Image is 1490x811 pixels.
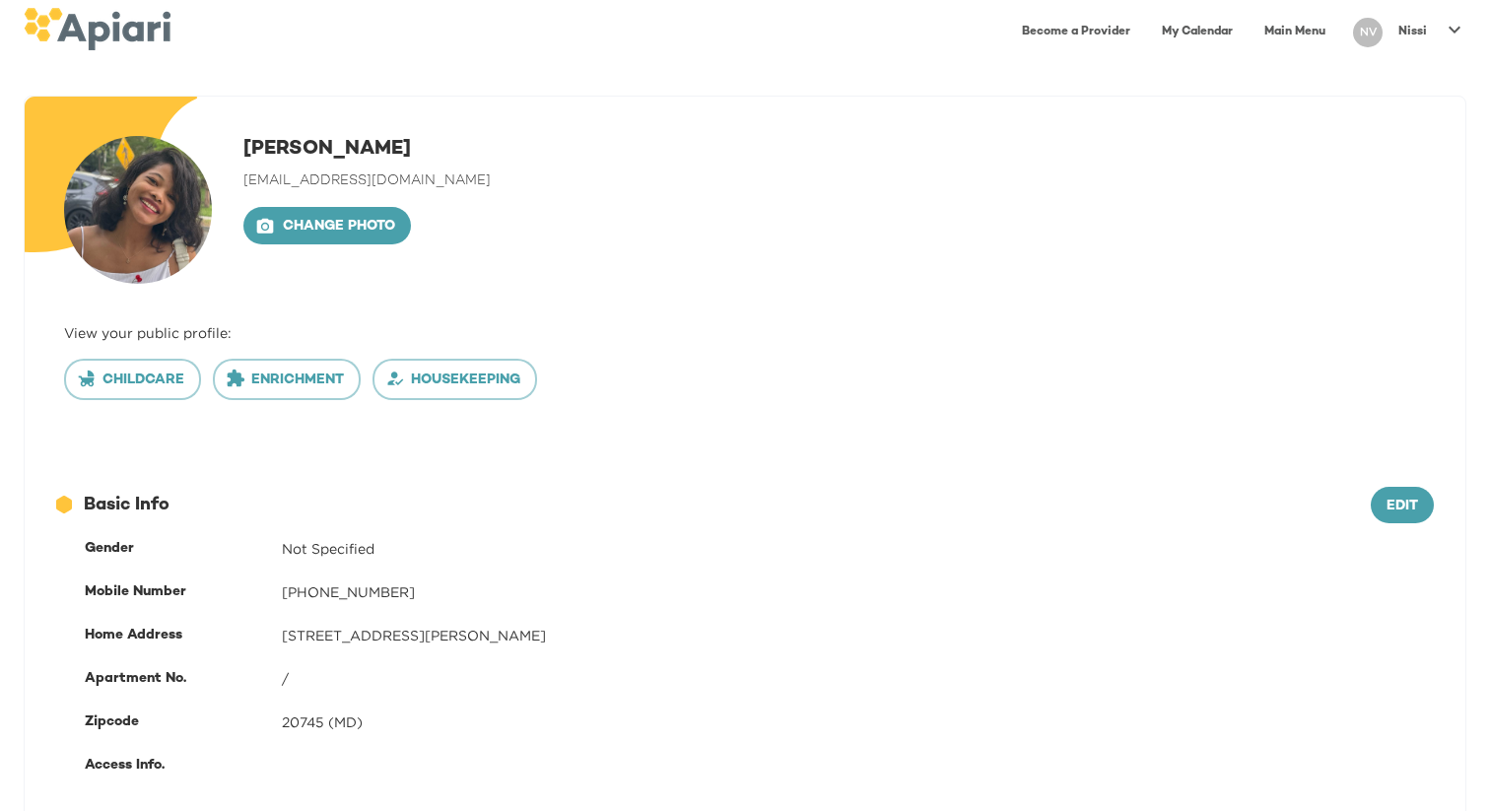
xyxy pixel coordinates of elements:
span: Change photo [259,215,395,239]
a: Housekeeping [372,371,537,385]
div: [PHONE_NUMBER] [282,582,1434,602]
div: Gender [85,539,282,559]
a: Enrichment [213,371,361,385]
div: Not Specified [282,539,1434,559]
div: Mobile Number [85,582,282,602]
a: Childcare [64,371,201,385]
span: Enrichment [230,369,344,393]
a: Main Menu [1253,12,1337,52]
button: Housekeeping [372,359,537,400]
div: Basic Info [56,493,1371,518]
img: user-photo-123-1759762309295.jpeg [64,136,212,284]
div: View your public profile: [64,323,1426,343]
button: Edit [1371,487,1434,524]
span: Edit [1387,495,1418,519]
div: Access Info. [85,756,282,776]
span: Housekeeping [389,369,520,393]
button: Change photo [243,207,411,244]
button: Childcare [64,359,201,400]
div: Apartment No. [85,669,282,689]
p: Nissi [1398,24,1427,40]
div: Zipcode [85,712,282,732]
div: NV [1353,18,1383,47]
a: Become a Provider [1010,12,1142,52]
div: Home Address [85,626,282,645]
span: [EMAIL_ADDRESS][DOMAIN_NAME] [243,173,491,188]
div: / [282,669,1434,689]
div: [STREET_ADDRESS][PERSON_NAME] [282,626,1434,645]
img: logo [24,8,170,50]
div: 20745 (MD) [282,712,1434,732]
a: My Calendar [1150,12,1245,52]
span: Childcare [81,369,184,393]
h1: [PERSON_NAME] [243,136,491,164]
button: Enrichment [213,359,361,400]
